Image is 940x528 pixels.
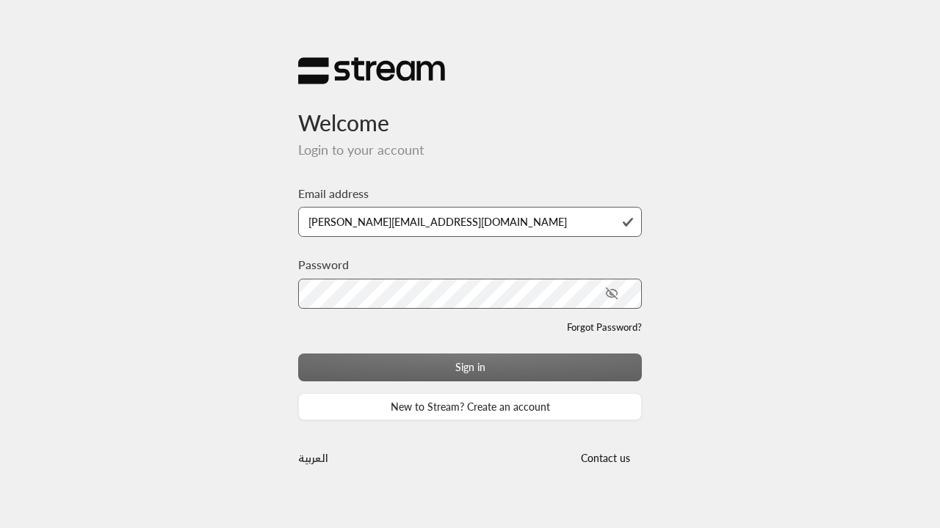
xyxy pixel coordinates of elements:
button: toggle password visibility [599,281,624,306]
a: Forgot Password? [567,320,642,335]
input: Type your email here [298,207,642,237]
a: العربية [298,444,328,472]
h3: Welcome [298,85,642,136]
img: Stream Logo [298,56,445,85]
button: Contact us [568,444,642,472]
label: Password [298,256,349,274]
h5: Login to your account [298,142,642,158]
a: New to Stream? Create an account [298,393,642,420]
a: Contact us [568,452,642,464]
label: Email address [298,185,369,202]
